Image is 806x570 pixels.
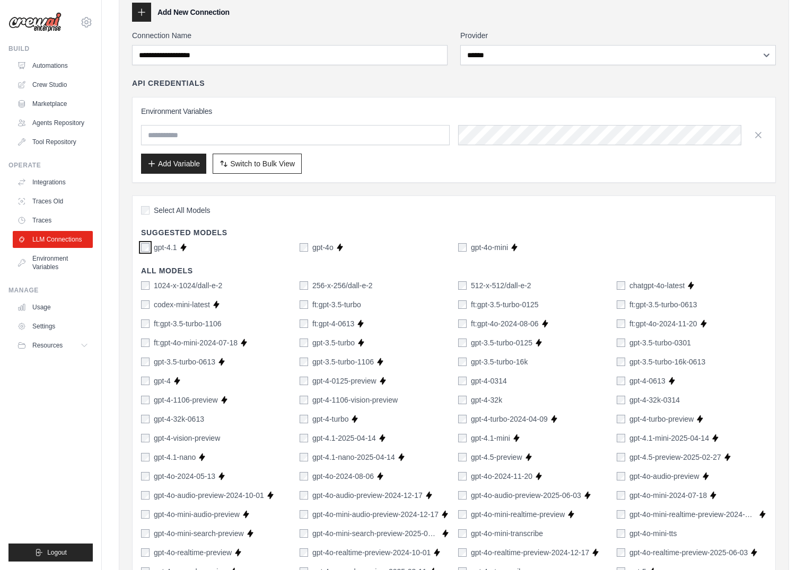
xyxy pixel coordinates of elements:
label: gpt-4 [154,376,171,386]
label: gpt-4o-realtime-preview-2025-06-03 [629,547,748,558]
label: gpt-3.5-turbo-0613 [154,357,215,367]
label: gpt-4-0613 [629,376,665,386]
h4: Suggested Models [141,227,767,238]
input: gpt-4o-realtime-preview-2024-10-01 [300,548,308,557]
input: 1024-x-1024/dall-e-2 [141,281,150,290]
input: gpt-4-32k-0613 [141,415,150,423]
input: gpt-4.5-preview [458,453,467,461]
label: gpt-4-0314 [471,376,507,386]
input: gpt-4.1-nano [141,453,150,461]
h4: All Models [141,265,767,276]
label: gpt-4-0125-preview [312,376,376,386]
label: gpt-4.1-mini [471,433,510,443]
label: gpt-4.5-preview-2025-02-27 [629,452,721,462]
div: Operate [8,161,93,170]
input: gpt-4.1-nano-2025-04-14 [300,453,308,461]
input: gpt-4o-mini-search-preview-2025-03-11 [300,529,308,538]
label: gpt-3.5-turbo-0125 [471,337,532,348]
input: gpt-4o-audio-preview-2025-06-03 [458,491,467,500]
input: gpt-4o-realtime-preview [141,548,150,557]
input: gpt-3.5-turbo [300,339,308,347]
a: Marketplace [13,95,93,112]
input: 256-x-256/dall-e-2 [300,281,308,290]
input: gpt-4o-2024-08-06 [300,472,308,480]
input: gpt-4-0613 [617,377,625,385]
label: ft:gpt-4o-2024-11-20 [629,318,697,329]
label: gpt-4o-mini-realtime-preview [471,509,565,520]
input: gpt-4o-mini-tts [617,529,625,538]
a: Traces Old [13,193,93,210]
a: Integrations [13,174,93,191]
label: ft:gpt-4o-2024-08-06 [471,318,539,329]
input: gpt-4o-mini-audio-preview [141,510,150,519]
label: gpt-4-turbo-2024-04-09 [471,414,548,424]
input: gpt-4-0314 [458,377,467,385]
label: gpt-4.1-nano [154,452,196,462]
a: Usage [13,299,93,316]
label: gpt-4o-realtime-preview [154,547,232,558]
label: gpt-4o-audio-preview-2025-06-03 [471,490,581,501]
input: gpt-4-32k [458,396,467,404]
label: codex-mini-latest [154,299,210,310]
label: gpt-4o-2024-11-20 [471,471,532,482]
label: gpt-4o-audio-preview-2024-10-01 [154,490,264,501]
span: Switch to Bulk View [230,158,295,169]
input: gpt-3.5-turbo-0125 [458,339,467,347]
label: gpt-4o-mini-audio-preview [154,509,240,520]
button: Resources [13,337,93,354]
h3: Environment Variables [141,106,767,117]
label: gpt-4-1106-vision-preview [312,395,398,405]
input: gpt-3.5-turbo-0613 [141,358,150,366]
h3: Add New Connection [157,7,230,17]
input: gpt-3.5-turbo-0301 [617,339,625,347]
label: ft:gpt-3.5-turbo-0125 [471,299,539,310]
input: gpt-4o-realtime-preview-2024-12-17 [458,548,467,557]
label: gpt-4.1-mini-2025-04-14 [629,433,709,443]
img: Logo [8,12,62,32]
input: gpt-4 [141,377,150,385]
button: Logout [8,544,93,562]
a: Agents Repository [13,114,93,131]
input: gpt-4-vision-preview [141,434,150,442]
label: gpt-4-1106-preview [154,395,218,405]
input: Select All Models [141,206,150,215]
label: 256-x-256/dall-e-2 [312,280,373,291]
label: gpt-4o-mini-tts [629,528,677,539]
input: gpt-4o-2024-11-20 [458,472,467,480]
input: gpt-4-0125-preview [300,377,308,385]
input: ft:gpt-3.5-turbo [300,300,308,309]
button: Switch to Bulk View [213,154,302,174]
a: Settings [13,318,93,335]
label: 512-x-512/dall-e-2 [471,280,531,291]
input: 512-x-512/dall-e-2 [458,281,467,290]
input: gpt-4-1106-preview [141,396,150,404]
input: gpt-4o-realtime-preview-2025-06-03 [617,548,625,557]
input: gpt-4o-mini-audio-preview-2024-12-17 [300,510,308,519]
label: gpt-3.5-turbo-16k-0613 [629,357,705,367]
label: gpt-4-turbo [312,414,348,424]
input: gpt-4o-mini [458,243,467,252]
a: Automations [13,57,93,74]
label: gpt-4o-mini-audio-preview-2024-12-17 [312,509,439,520]
input: codex-mini-latest [141,300,150,309]
a: Crew Studio [13,76,93,93]
a: Environment Variables [13,250,93,275]
span: Logout [47,548,67,557]
label: chatgpt-4o-latest [629,280,685,291]
label: ft:gpt-4o-mini-2024-07-18 [154,337,238,348]
label: gpt-4o-mini-search-preview [154,528,244,539]
input: gpt-4-32k-0314 [617,396,625,404]
label: gpt-4o-2024-08-06 [312,471,374,482]
input: gpt-4-turbo-2024-04-09 [458,415,467,423]
label: gpt-4o-2024-05-13 [154,471,215,482]
label: ft:gpt-3.5-turbo [312,299,361,310]
label: gpt-4o-realtime-preview-2024-10-01 [312,547,431,558]
label: gpt-4o-mini-realtime-preview-2024-12-17 [629,509,756,520]
label: gpt-4o-realtime-preview-2024-12-17 [471,547,589,558]
input: gpt-4o-audio-preview [617,472,625,480]
span: Resources [32,341,63,350]
input: gpt-4o-mini-realtime-preview [458,510,467,519]
a: LLM Connections [13,231,93,248]
input: gpt-4.1-2025-04-14 [300,434,308,442]
input: ft:gpt-3.5-turbo-1106 [141,319,150,328]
